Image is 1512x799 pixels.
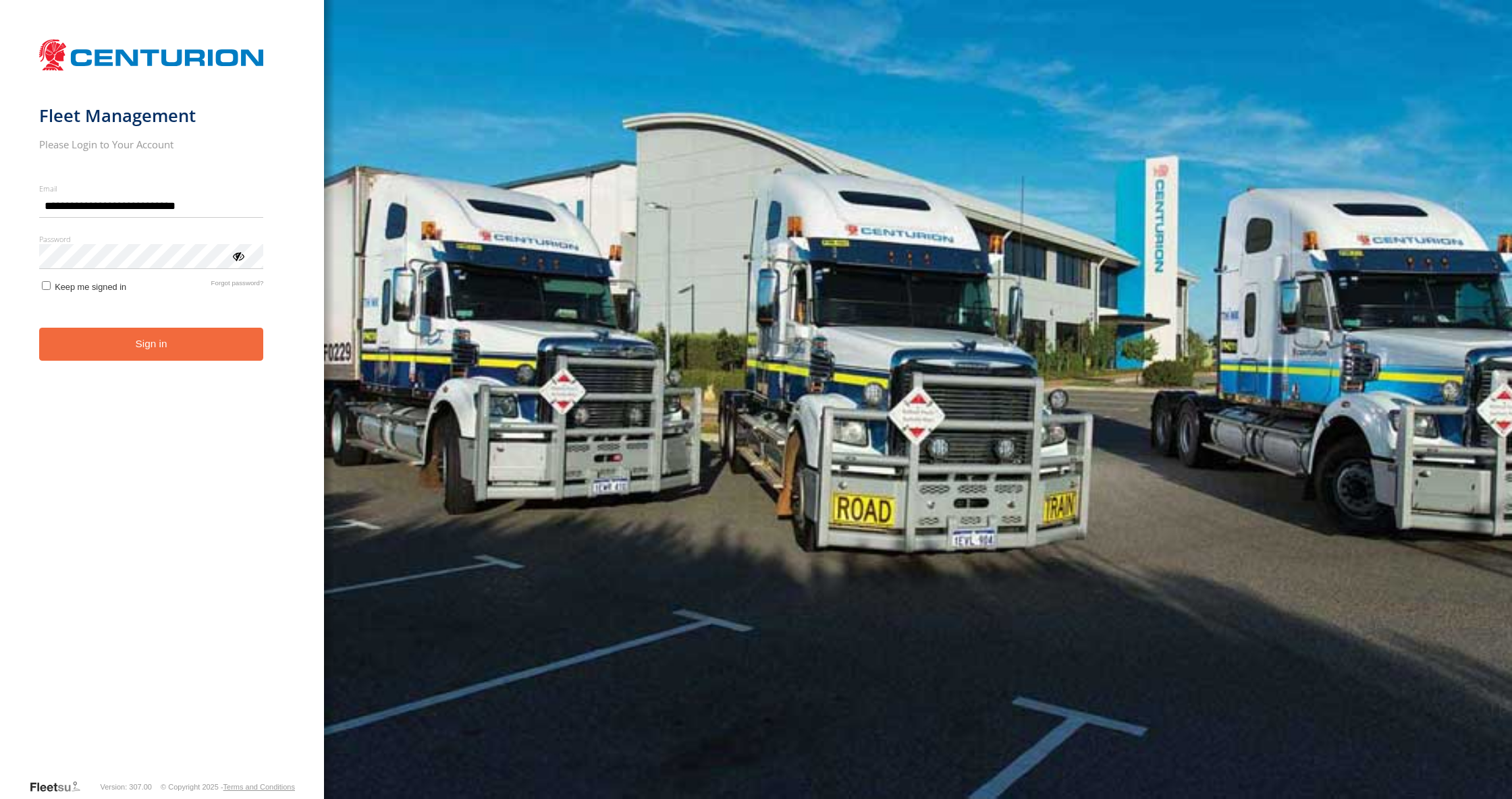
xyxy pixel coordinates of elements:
[42,281,51,290] input: Keep me signed in
[39,105,264,127] h1: Fleet Management
[39,183,264,194] label: Email
[211,279,264,292] a: Forgot password?
[39,38,264,72] img: Centurion Transport
[223,783,295,791] a: Terms and Conditions
[29,780,91,794] a: Visit our Website
[39,234,264,244] label: Password
[39,328,264,361] button: Sign in
[39,32,286,779] form: main
[161,783,295,791] div: © Copyright 2025 -
[231,249,244,262] div: ViewPassword
[55,282,126,292] span: Keep me signed in
[101,783,152,791] div: Version: 307.00
[39,138,264,151] h2: Please Login to Your Account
